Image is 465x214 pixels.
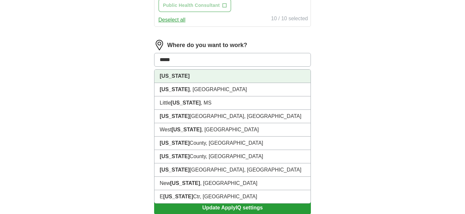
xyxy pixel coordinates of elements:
[154,163,311,177] li: [GEOGRAPHIC_DATA], [GEOGRAPHIC_DATA]
[163,2,220,9] span: Public Health Consultant
[154,137,311,150] li: County, [GEOGRAPHIC_DATA]
[154,110,311,123] li: [GEOGRAPHIC_DATA], [GEOGRAPHIC_DATA]
[171,127,201,132] strong: [US_STATE]
[171,100,201,106] strong: [US_STATE]
[160,113,190,119] strong: [US_STATE]
[160,73,190,79] strong: [US_STATE]
[154,83,311,96] li: , [GEOGRAPHIC_DATA]
[160,154,190,159] strong: [US_STATE]
[160,167,190,173] strong: [US_STATE]
[160,87,190,92] strong: [US_STATE]
[271,15,308,24] div: 10 / 10 selected
[154,96,311,110] li: Little , MS
[154,123,311,137] li: West , [GEOGRAPHIC_DATA]
[158,16,185,24] button: Deselect all
[154,150,311,163] li: County, [GEOGRAPHIC_DATA]
[154,190,311,203] li: E Ctr, [GEOGRAPHIC_DATA]
[163,194,193,199] strong: [US_STATE]
[170,180,200,186] strong: [US_STATE]
[154,177,311,190] li: New , [GEOGRAPHIC_DATA]
[167,41,247,50] label: Where do you want to work?
[160,140,190,146] strong: [US_STATE]
[154,40,165,50] img: location.png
